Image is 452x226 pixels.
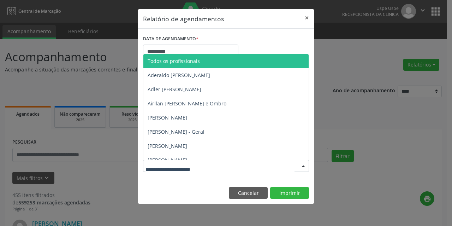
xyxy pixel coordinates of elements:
span: [PERSON_NAME] [148,143,187,149]
span: [PERSON_NAME] - Geral [148,128,204,135]
span: Todos os profissionais [148,58,200,64]
span: Aderaldo [PERSON_NAME] [148,72,210,79]
span: Airllan [PERSON_NAME] e Ombro [148,100,226,107]
span: Adler [PERSON_NAME] [148,86,201,93]
button: Imprimir [270,187,309,199]
button: Cancelar [229,187,268,199]
button: Close [300,9,314,27]
span: [PERSON_NAME] [148,157,187,163]
span: [PERSON_NAME] [148,114,187,121]
h5: Relatório de agendamentos [143,14,224,23]
label: DATA DE AGENDAMENTO [143,34,198,45]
